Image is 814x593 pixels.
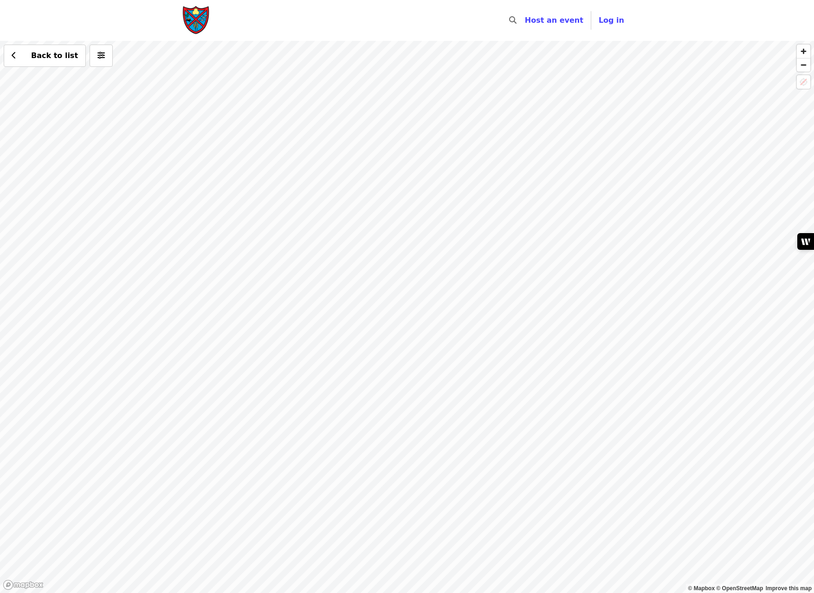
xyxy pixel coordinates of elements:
span: Back to list [31,51,78,60]
button: Location Not Available [797,75,810,89]
a: Host an event [525,16,583,25]
a: OpenStreetMap [716,585,763,592]
input: Search [522,9,530,32]
button: Log in [591,11,632,30]
img: Society of St. Andrew - Home [182,6,210,35]
a: Map feedback [766,585,812,592]
a: Mapbox [688,585,715,592]
a: Mapbox logo [3,580,44,590]
span: Log in [599,16,624,25]
i: chevron-left icon [12,51,16,60]
button: Back to list [4,45,86,67]
i: search icon [509,16,517,25]
button: More filters (0 selected) [90,45,113,67]
button: Zoom In [797,45,810,58]
button: Zoom Out [797,58,810,72]
i: sliders-h icon [97,51,105,60]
